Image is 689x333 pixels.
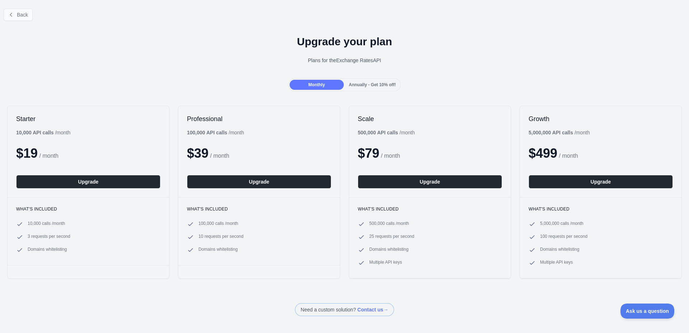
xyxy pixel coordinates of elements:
span: $ 79 [358,146,379,161]
iframe: Toggle Customer Support [620,304,675,319]
button: Upgrade [187,175,331,189]
span: $ 499 [529,146,557,161]
span: / month [381,153,400,159]
button: Upgrade [358,175,502,189]
button: Upgrade [529,175,673,189]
